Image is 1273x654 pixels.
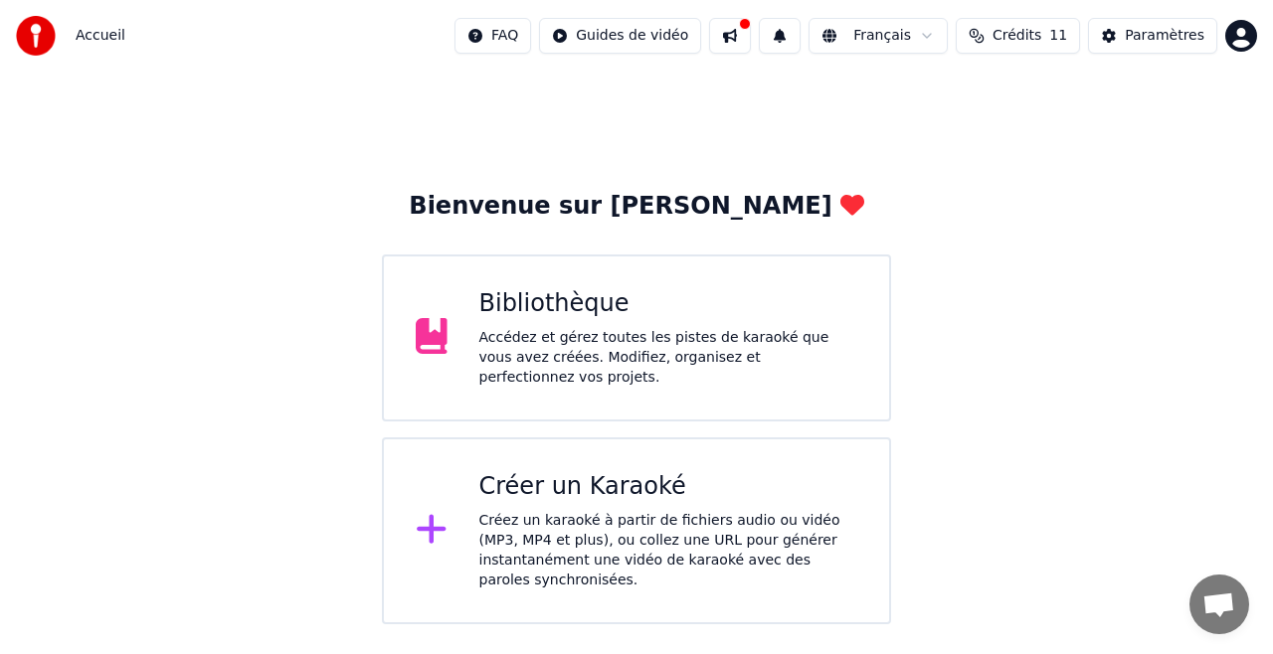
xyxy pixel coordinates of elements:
a: Ouvrir le chat [1189,574,1249,634]
span: 11 [1049,26,1067,46]
div: Créer un Karaoké [479,471,858,503]
img: youka [16,16,56,56]
span: Crédits [993,26,1041,46]
button: Crédits11 [956,18,1080,54]
div: Créez un karaoké à partir de fichiers audio ou vidéo (MP3, MP4 et plus), ou collez une URL pour g... [479,511,858,590]
nav: breadcrumb [76,26,125,46]
span: Accueil [76,26,125,46]
div: Bienvenue sur [PERSON_NAME] [409,191,863,223]
button: Paramètres [1088,18,1217,54]
button: Guides de vidéo [539,18,701,54]
div: Accédez et gérez toutes les pistes de karaoké que vous avez créées. Modifiez, organisez et perfec... [479,328,858,388]
div: Bibliothèque [479,288,858,320]
div: Paramètres [1125,26,1204,46]
button: FAQ [455,18,531,54]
